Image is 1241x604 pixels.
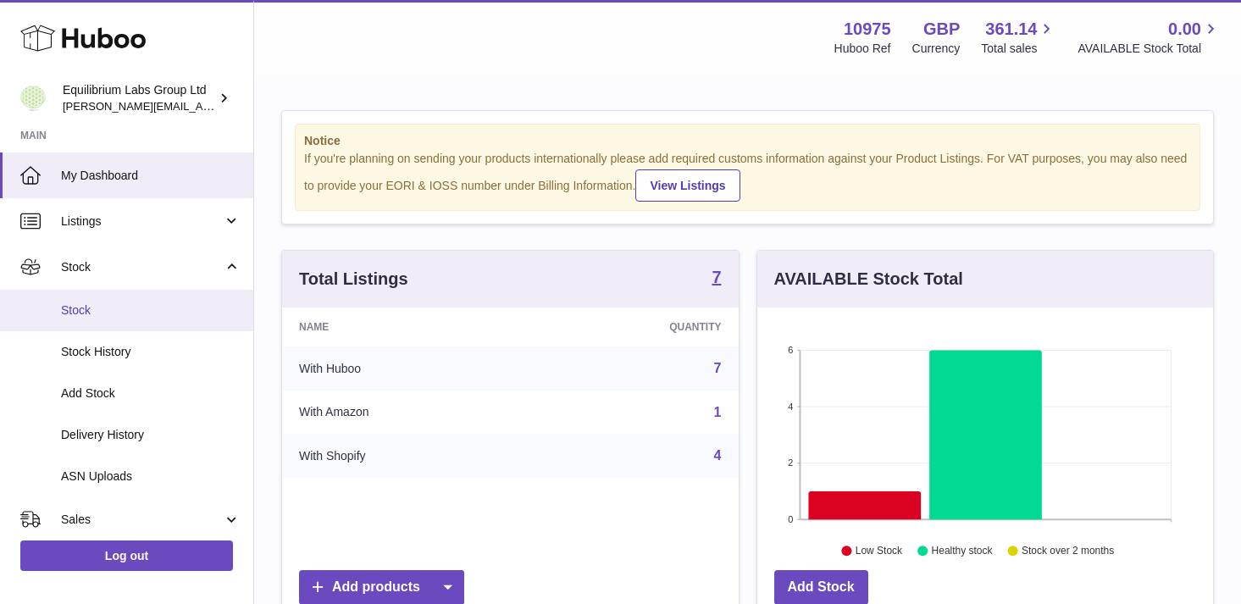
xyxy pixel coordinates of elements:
[1078,18,1221,57] a: 0.00 AVAILABLE Stock Total
[282,434,532,478] td: With Shopify
[923,18,960,41] strong: GBP
[912,41,961,57] div: Currency
[61,427,241,443] span: Delivery History
[788,514,793,524] text: 0
[61,168,241,184] span: My Dashboard
[61,385,241,402] span: Add Stock
[1078,41,1221,57] span: AVAILABLE Stock Total
[712,269,721,289] a: 7
[635,169,740,202] a: View Listings
[855,545,902,557] text: Low Stock
[1168,18,1201,41] span: 0.00
[532,308,739,346] th: Quantity
[20,540,233,571] a: Log out
[61,512,223,528] span: Sales
[61,302,241,319] span: Stock
[981,41,1056,57] span: Total sales
[61,213,223,230] span: Listings
[282,391,532,435] td: With Amazon
[299,268,408,291] h3: Total Listings
[63,99,340,113] span: [PERSON_NAME][EMAIL_ADDRESS][DOMAIN_NAME]
[981,18,1056,57] a: 361.14 Total sales
[1022,545,1114,557] text: Stock over 2 months
[788,345,793,355] text: 6
[774,268,963,291] h3: AVAILABLE Stock Total
[63,82,215,114] div: Equilibrium Labs Group Ltd
[61,259,223,275] span: Stock
[282,346,532,391] td: With Huboo
[844,18,891,41] strong: 10975
[714,448,722,463] a: 4
[61,468,241,485] span: ASN Uploads
[712,269,721,285] strong: 7
[304,151,1191,202] div: If you're planning on sending your products internationally please add required customs informati...
[788,402,793,412] text: 4
[788,457,793,468] text: 2
[985,18,1037,41] span: 361.14
[714,405,722,419] a: 1
[714,361,722,375] a: 7
[834,41,891,57] div: Huboo Ref
[20,86,46,111] img: h.woodrow@theliverclinic.com
[282,308,532,346] th: Name
[304,133,1191,149] strong: Notice
[931,545,993,557] text: Healthy stock
[61,344,241,360] span: Stock History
